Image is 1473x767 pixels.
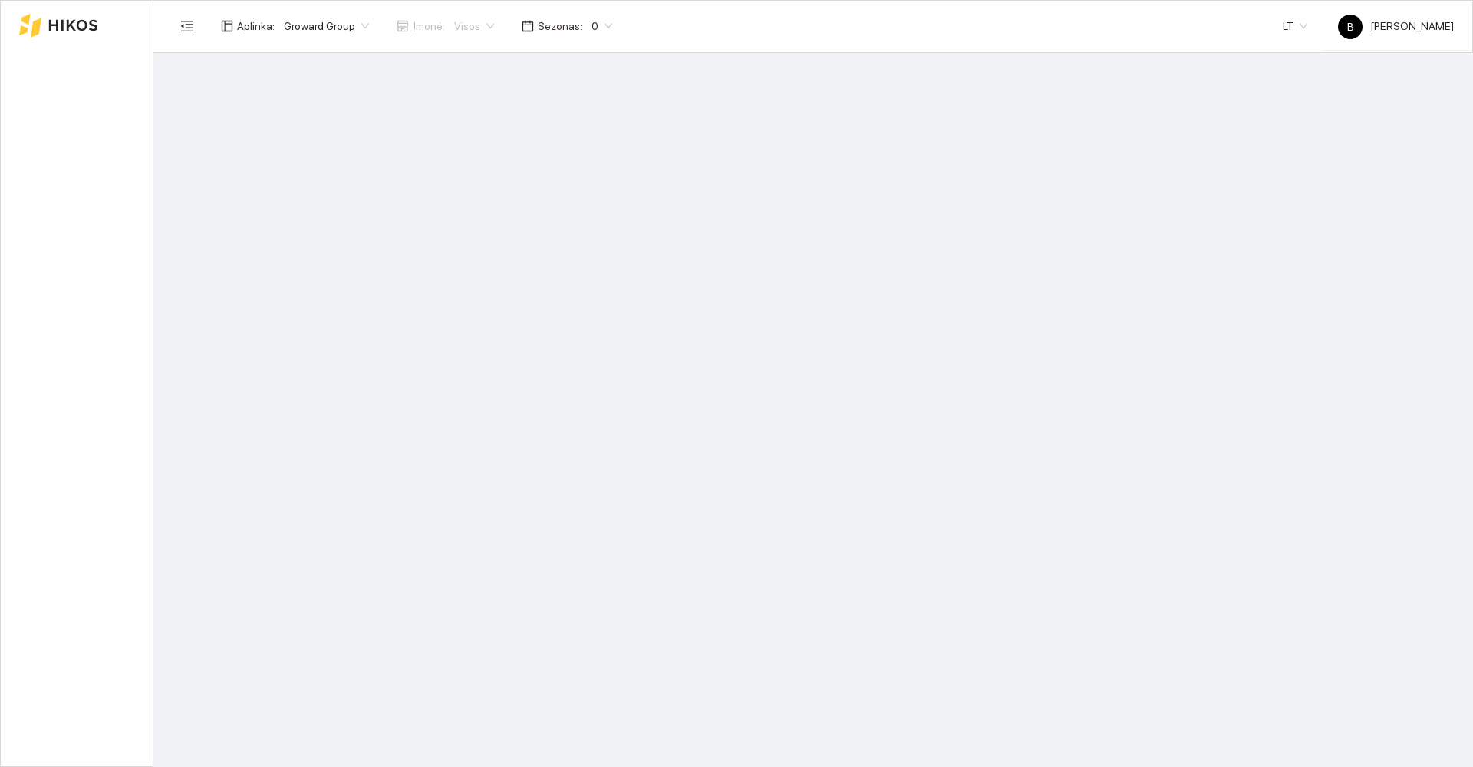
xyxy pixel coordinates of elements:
[538,18,582,35] span: Sezonas :
[1347,15,1354,39] span: B
[1283,15,1307,38] span: LT
[172,11,203,41] button: menu-fold
[522,20,534,32] span: calendar
[284,15,369,38] span: Groward Group
[221,20,233,32] span: layout
[413,18,445,35] span: Įmonė :
[1338,20,1454,32] span: [PERSON_NAME]
[592,15,612,38] span: 0
[180,19,194,33] span: menu-fold
[454,15,494,38] span: Visos
[237,18,275,35] span: Aplinka :
[397,20,409,32] span: shop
